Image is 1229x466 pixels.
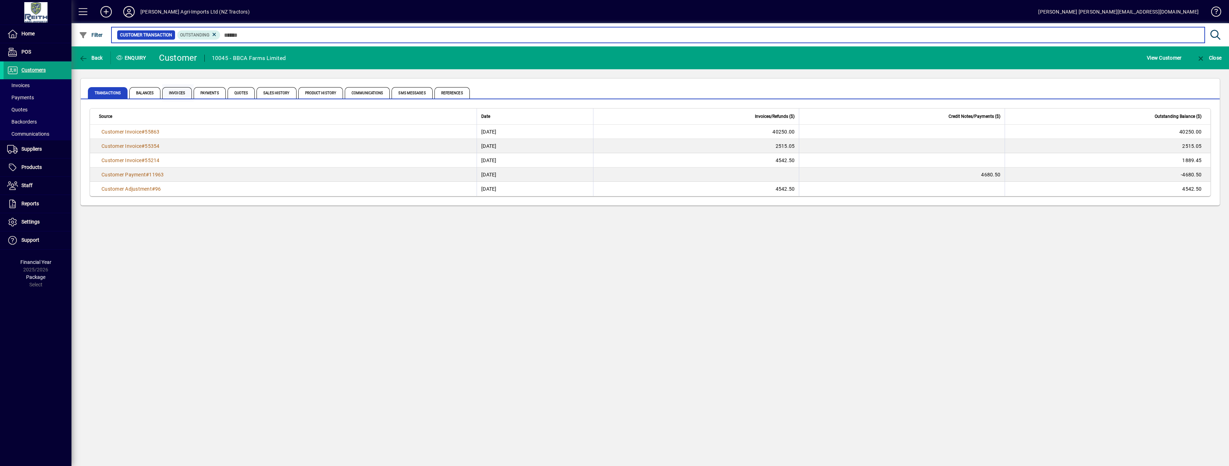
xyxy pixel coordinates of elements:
[1147,52,1181,64] span: View Customer
[298,87,343,99] span: Product History
[481,112,589,120] div: Date
[257,87,296,99] span: Sales History
[345,87,390,99] span: Communications
[1145,51,1183,64] button: View Customer
[118,5,140,18] button: Profile
[101,157,141,163] span: Customer Invoice
[4,25,71,43] a: Home
[145,143,159,149] span: 55354
[120,31,172,39] span: Customer Transaction
[481,112,490,120] span: Date
[4,91,71,104] a: Payments
[101,186,152,192] span: Customer Adjustment
[21,182,33,188] span: Staff
[77,29,105,41] button: Filter
[228,87,255,99] span: Quotes
[4,116,71,128] a: Backorders
[434,87,470,99] span: References
[149,172,164,177] span: 11963
[99,128,162,136] a: Customer Invoice#55863
[95,5,118,18] button: Add
[99,156,162,164] a: Customer Invoice#55214
[146,172,149,177] span: #
[4,104,71,116] a: Quotes
[20,259,51,265] span: Financial Year
[593,153,799,167] td: 4542.50
[88,87,128,99] span: Transactions
[1189,51,1229,64] app-page-header-button: Close enquiry
[79,32,103,38] span: Filter
[21,31,35,36] span: Home
[155,186,161,192] span: 96
[1005,182,1210,196] td: 4542.50
[141,157,145,163] span: #
[152,186,155,192] span: #
[99,142,162,150] a: Customer Invoice#55354
[1155,112,1201,120] span: Outstanding Balance ($)
[21,146,42,152] span: Suppliers
[7,82,30,88] span: Invoices
[4,231,71,249] a: Support
[1005,167,1210,182] td: -4680.50
[4,213,71,231] a: Settings
[4,79,71,91] a: Invoices
[4,159,71,176] a: Products
[1195,51,1223,64] button: Close
[99,171,166,179] a: Customer Payment#11963
[1005,139,1210,153] td: 2515.05
[162,87,192,99] span: Invoices
[111,52,154,64] div: Enquiry
[212,52,286,64] div: 10045 - BBCA Farms Limited
[21,49,31,55] span: POS
[99,112,112,120] span: Source
[7,107,28,112] span: Quotes
[159,52,197,64] div: Customer
[7,131,49,137] span: Communications
[477,125,593,139] td: [DATE]
[177,30,220,40] mat-chip: Outstanding Status: Outstanding
[799,167,1005,182] td: 4680.50
[1196,55,1221,61] span: Close
[477,139,593,153] td: [DATE]
[141,129,145,135] span: #
[194,87,226,99] span: Payments
[21,237,39,243] span: Support
[7,119,37,125] span: Backorders
[949,112,1000,120] span: Credit Notes/Payments ($)
[1005,153,1210,167] td: 1889.45
[593,182,799,196] td: 4542.50
[593,125,799,139] td: 40250.00
[593,139,799,153] td: 2515.05
[99,185,164,193] a: Customer Adjustment#96
[755,112,795,120] span: Invoices/Refunds ($)
[1206,1,1220,25] a: Knowledge Base
[79,55,103,61] span: Back
[101,172,146,177] span: Customer Payment
[21,67,46,73] span: Customers
[71,51,111,64] app-page-header-button: Back
[141,143,145,149] span: #
[477,167,593,182] td: [DATE]
[7,95,34,100] span: Payments
[21,219,40,225] span: Settings
[26,274,45,280] span: Package
[129,87,160,99] span: Balances
[477,153,593,167] td: [DATE]
[77,51,105,64] button: Back
[4,195,71,213] a: Reports
[180,32,209,37] span: Outstanding
[1005,125,1210,139] td: 40250.00
[392,87,432,99] span: SMS Messages
[477,182,593,196] td: [DATE]
[1038,6,1199,17] div: [PERSON_NAME] [PERSON_NAME][EMAIL_ADDRESS][DOMAIN_NAME]
[145,129,159,135] span: 55863
[145,157,159,163] span: 55214
[21,164,42,170] span: Products
[4,177,71,195] a: Staff
[4,43,71,61] a: POS
[140,6,250,17] div: [PERSON_NAME] Agri-Imports Ltd (NZ Tractors)
[101,143,141,149] span: Customer Invoice
[21,201,39,206] span: Reports
[4,128,71,140] a: Communications
[101,129,141,135] span: Customer Invoice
